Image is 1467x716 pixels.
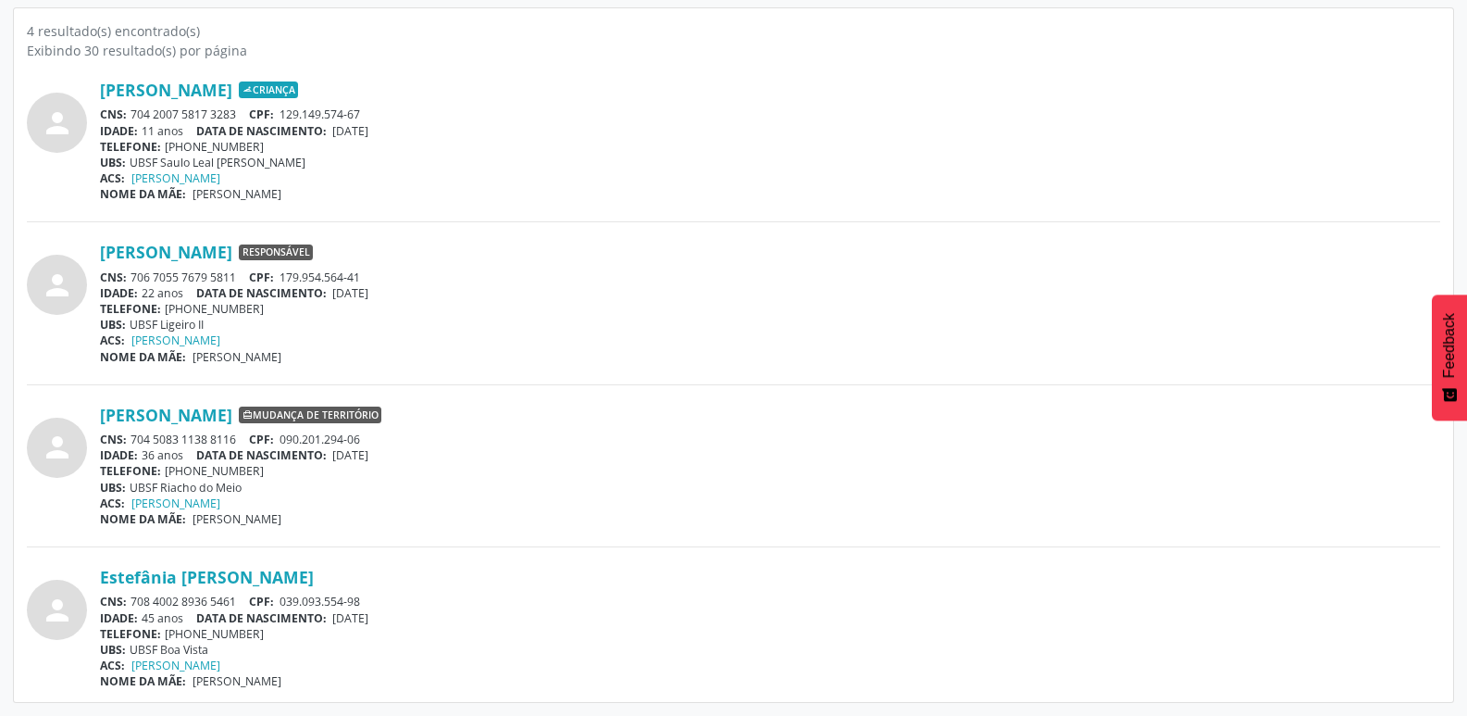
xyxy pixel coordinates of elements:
a: [PERSON_NAME] [100,405,232,425]
span: ACS: [100,333,125,348]
div: Exibindo 30 resultado(s) por página [27,41,1440,60]
i: person [41,107,74,140]
span: ACS: [100,170,125,186]
a: [PERSON_NAME] [100,242,232,262]
span: [DATE] [332,447,368,463]
span: TELEFONE: [100,626,161,642]
span: [DATE] [332,123,368,139]
span: CPF: [249,432,274,447]
span: [DATE] [332,285,368,301]
span: CNS: [100,594,127,609]
span: UBS: [100,317,126,333]
div: UBSF Ligeiro II [100,317,1440,333]
span: Criança [239,82,298,98]
span: 129.149.574-67 [280,107,360,122]
div: UBSF Riacho do Meio [100,480,1440,496]
a: Estefânia [PERSON_NAME] [100,567,314,587]
button: Feedback - Mostrar pesquisa [1432,295,1467,421]
i: person [41,269,74,302]
span: CPF: [249,270,274,285]
div: [PHONE_NUMBER] [100,463,1440,479]
span: CNS: [100,432,127,447]
span: NOME DA MÃE: [100,511,186,527]
div: 704 5083 1138 8116 [100,432,1440,447]
a: [PERSON_NAME] [131,170,220,186]
a: [PERSON_NAME] [131,333,220,348]
div: 706 7055 7679 5811 [100,270,1440,285]
span: NOME DA MÃE: [100,186,186,202]
span: 039.093.554-98 [280,594,360,609]
span: Mudança de território [239,407,381,423]
span: TELEFONE: [100,301,161,317]
span: [PERSON_NAME] [193,349,281,365]
span: Responsável [239,245,313,261]
a: [PERSON_NAME] [100,80,232,100]
span: IDADE: [100,285,138,301]
div: [PHONE_NUMBER] [100,301,1440,317]
span: DATA DE NASCIMENTO: [196,285,327,301]
div: [PHONE_NUMBER] [100,626,1440,642]
span: UBS: [100,642,126,658]
div: 704 2007 5817 3283 [100,107,1440,122]
span: [PERSON_NAME] [193,673,281,689]
div: [PHONE_NUMBER] [100,139,1440,155]
span: UBS: [100,155,126,170]
span: DATA DE NASCIMENTO: [196,447,327,463]
span: CNS: [100,270,127,285]
span: 179.954.564-41 [280,270,360,285]
span: [PERSON_NAME] [193,511,281,527]
span: CPF: [249,107,274,122]
span: IDADE: [100,610,138,626]
div: 45 anos [100,610,1440,626]
a: [PERSON_NAME] [131,496,220,511]
span: [DATE] [332,610,368,626]
span: ACS: [100,496,125,511]
span: IDADE: [100,447,138,463]
div: 36 anos [100,447,1440,463]
span: [PERSON_NAME] [193,186,281,202]
div: 11 anos [100,123,1440,139]
span: CPF: [249,594,274,609]
div: 708 4002 8936 5461 [100,594,1440,609]
i: person [41,431,74,464]
i: person [41,594,74,627]
div: UBSF Boa Vista [100,642,1440,658]
span: 090.201.294-06 [280,432,360,447]
span: TELEFONE: [100,139,161,155]
a: [PERSON_NAME] [131,658,220,673]
div: UBSF Saulo Leal [PERSON_NAME] [100,155,1440,170]
span: NOME DA MÃE: [100,349,186,365]
span: NOME DA MÃE: [100,673,186,689]
div: 22 anos [100,285,1440,301]
span: IDADE: [100,123,138,139]
span: CNS: [100,107,127,122]
span: ACS: [100,658,125,673]
span: UBS: [100,480,126,496]
span: TELEFONE: [100,463,161,479]
span: DATA DE NASCIMENTO: [196,610,327,626]
div: 4 resultado(s) encontrado(s) [27,21,1440,41]
span: DATA DE NASCIMENTO: [196,123,327,139]
span: Feedback [1441,313,1458,378]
